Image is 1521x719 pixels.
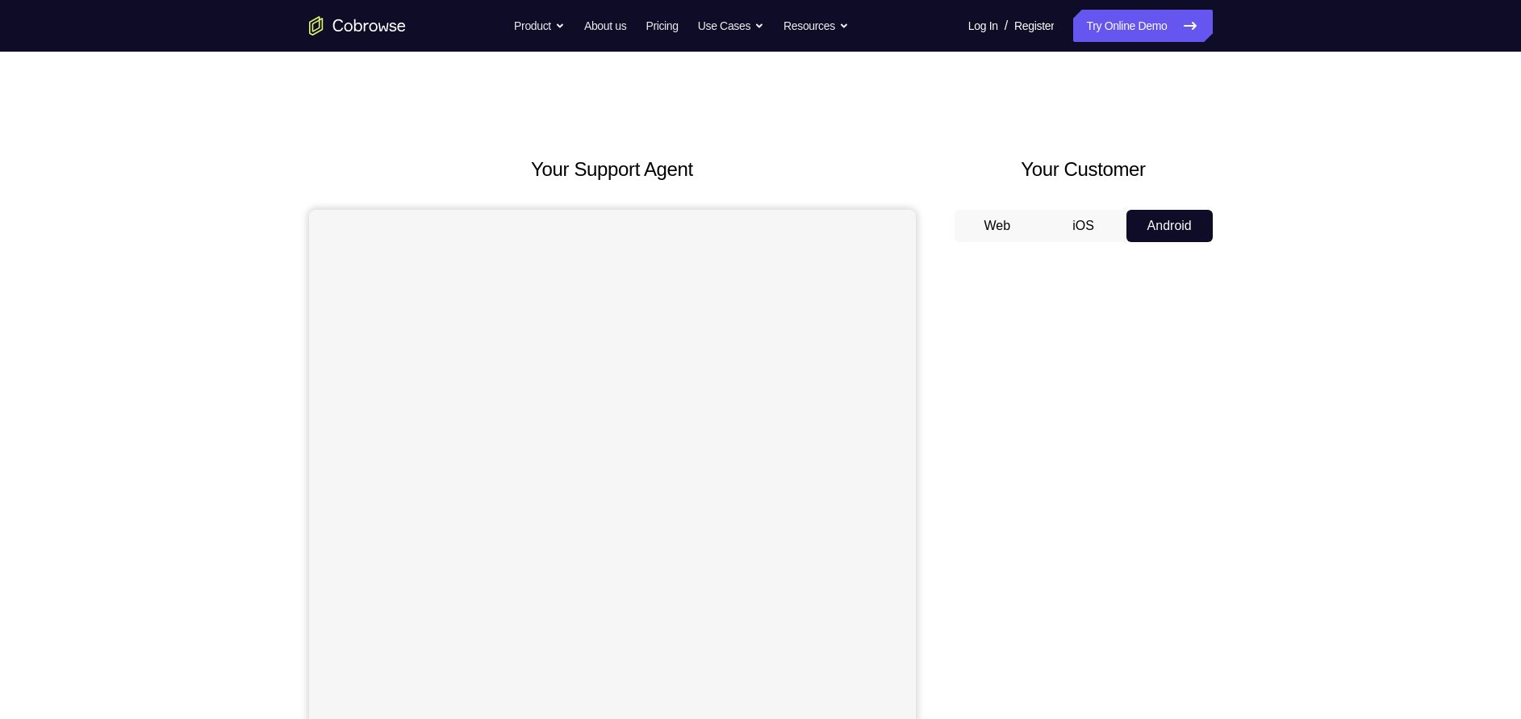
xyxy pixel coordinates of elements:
a: About us [584,10,626,42]
a: Try Online Demo [1073,10,1212,42]
button: Web [955,210,1041,242]
button: Product [514,10,565,42]
button: Android [1126,210,1213,242]
a: Pricing [646,10,678,42]
button: Use Cases [698,10,764,42]
a: Register [1014,10,1054,42]
h2: Your Support Agent [309,155,916,184]
span: / [1005,16,1008,36]
h2: Your Customer [955,155,1213,184]
button: iOS [1040,210,1126,242]
button: Resources [783,10,849,42]
a: Log In [968,10,998,42]
a: Go to the home page [309,16,406,36]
